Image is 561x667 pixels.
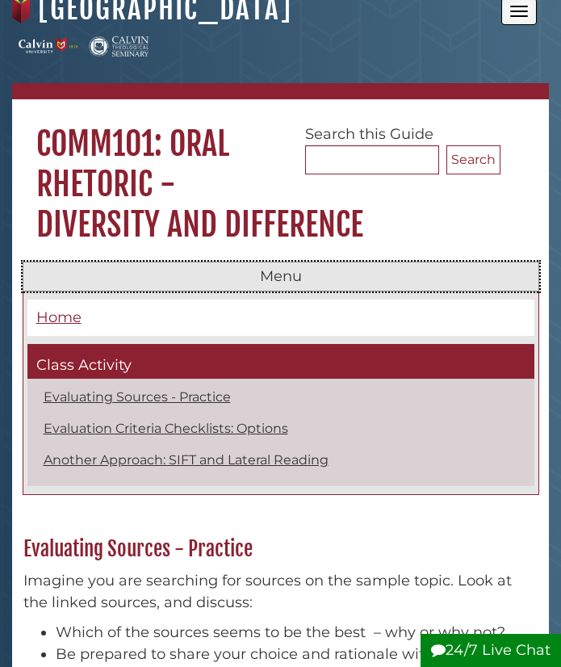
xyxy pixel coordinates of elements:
h1: COMM101: Oral Rhetoric - Diversity and Difference [12,99,549,245]
a: Evaluating Sources - Practice [44,389,231,405]
img: Calvin Theological Seminary [89,36,149,57]
button: 24/7 Live Chat [421,634,561,667]
button: Menu [23,262,539,292]
h2: Evaluating Sources - Practice [15,536,546,562]
a: Evaluation Criteria Checklists: Options [44,421,288,436]
a: Home [27,300,534,336]
p: Imagine you are searching for sources on the sample topic. Look at the linked sources, and discuss: [23,570,538,614]
nav: breadcrumb [12,83,549,99]
span: Class Activity [36,356,132,374]
div: Guide Pages [23,292,539,495]
span: Home [36,308,82,326]
a: Class Activity [27,344,534,380]
a: Another Approach: SIFT and Lateral Reading [44,452,329,468]
button: Search [446,145,500,174]
li: Which of the sources seems to be the best – why or why not? [56,622,538,644]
